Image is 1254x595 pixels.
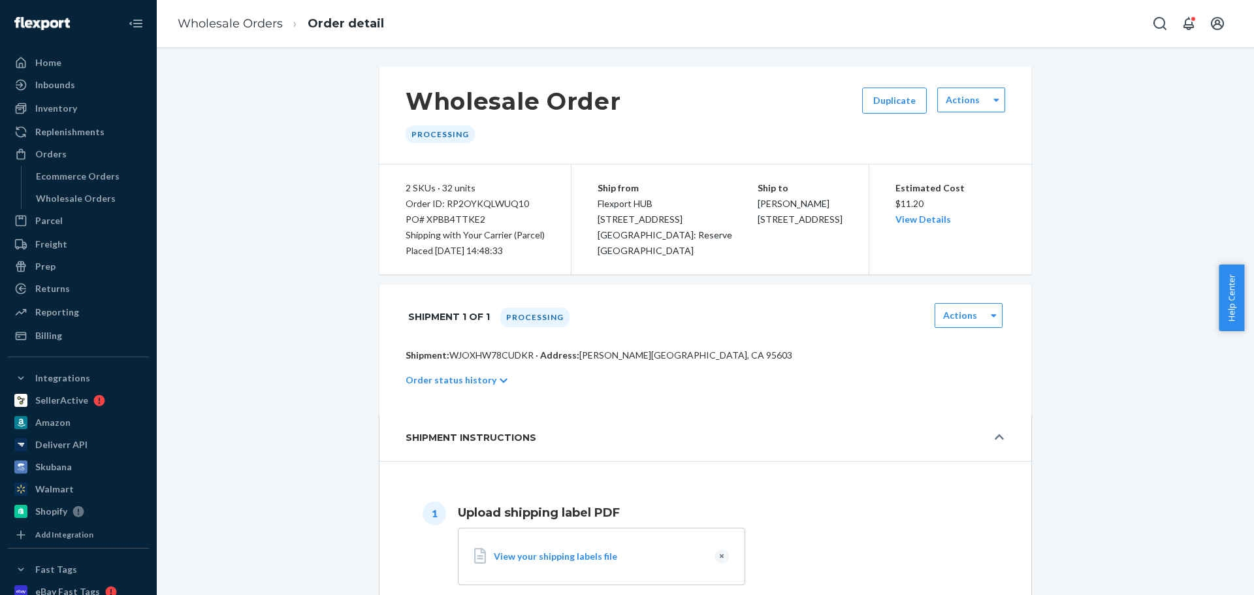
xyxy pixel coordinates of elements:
[406,196,545,212] div: Order ID: RP2OYKQLWUQ10
[943,309,977,322] label: Actions
[406,349,449,361] span: Shipment:
[167,5,394,43] ol: breadcrumbs
[1171,556,1241,588] iframe: Opens a widget where you can chat to one of our agents
[8,234,149,255] a: Freight
[35,460,72,474] div: Skubana
[8,210,149,231] a: Parcel
[758,180,843,196] p: Ship to
[35,102,77,115] div: Inventory
[500,308,570,327] div: Processing
[8,559,149,580] button: Fast Tags
[862,88,927,114] button: Duplicate
[1176,10,1202,37] button: Open notifications
[35,56,61,69] div: Home
[8,121,149,142] a: Replenishments
[35,282,70,295] div: Returns
[35,483,74,496] div: Walmart
[29,188,150,209] a: Wholesale Orders
[35,529,93,540] div: Add Integration
[35,372,90,385] div: Integrations
[35,438,88,451] div: Deliverr API
[379,414,1031,461] button: Shipment Instructions
[8,52,149,73] a: Home
[458,504,1005,521] h1: Upload shipping label PDF
[895,214,951,225] a: View Details
[8,457,149,477] a: Skubana
[8,390,149,411] a: SellerActive
[1147,10,1173,37] button: Open Search Box
[35,329,62,342] div: Billing
[494,550,704,563] a: View your shipping labels file
[35,394,88,407] div: SellerActive
[1219,265,1244,331] button: Help Center
[406,88,621,115] h1: Wholesale Order
[35,505,67,518] div: Shopify
[35,148,67,161] div: Orders
[35,306,79,319] div: Reporting
[406,430,536,445] h5: Shipment Instructions
[406,180,545,196] div: 2 SKUs · 32 units
[1204,10,1230,37] button: Open account menu
[408,303,490,330] h1: Shipment 1 of 1
[406,349,1005,362] p: WJOXHW78CUDKR · [PERSON_NAME][GEOGRAPHIC_DATA], CA 95603
[35,125,104,138] div: Replenishments
[308,16,384,31] a: Order detail
[8,434,149,455] a: Deliverr API
[36,170,120,183] div: Ecommerce Orders
[35,260,56,273] div: Prep
[8,278,149,299] a: Returns
[8,479,149,500] a: Walmart
[35,214,63,227] div: Parcel
[8,527,149,543] a: Add Integration
[8,302,149,323] a: Reporting
[8,256,149,277] a: Prep
[36,192,116,205] div: Wholesale Orders
[8,368,149,389] button: Integrations
[406,227,545,243] p: Shipping with Your Carrier (Parcel)
[758,198,843,225] span: [PERSON_NAME] [STREET_ADDRESS]
[35,416,71,429] div: Amazon
[35,563,77,576] div: Fast Tags
[35,238,67,251] div: Freight
[946,93,980,106] label: Actions
[123,10,149,37] button: Close Navigation
[8,501,149,522] a: Shopify
[598,198,732,256] span: Flexport HUB [STREET_ADDRESS][GEOGRAPHIC_DATA]: Reserve [GEOGRAPHIC_DATA]
[406,243,545,259] div: Placed [DATE] 14:48:33
[895,180,1006,196] p: Estimated Cost
[406,125,475,143] div: Processing
[178,16,283,31] a: Wholesale Orders
[406,374,496,387] p: Order status history
[8,74,149,95] a: Inbounds
[29,166,150,187] a: Ecommerce Orders
[895,180,1006,227] div: $11.20
[8,98,149,119] a: Inventory
[8,325,149,346] a: Billing
[423,502,446,525] span: 1
[14,17,70,30] img: Flexport logo
[540,349,579,361] span: Address:
[406,212,545,227] div: PO# XPBB4TTKE2
[8,412,149,433] a: Amazon
[35,78,75,91] div: Inbounds
[715,549,729,564] button: Clear
[8,144,149,165] a: Orders
[598,180,758,196] p: Ship from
